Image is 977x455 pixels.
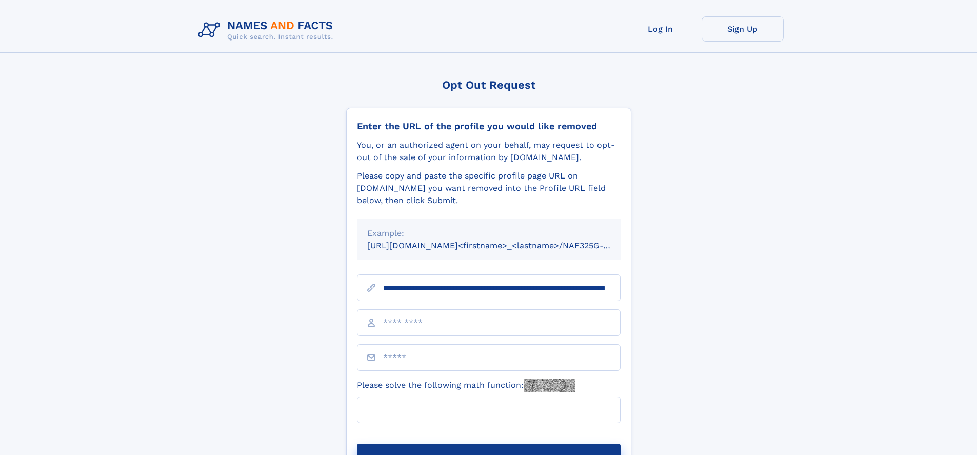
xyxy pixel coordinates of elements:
div: Enter the URL of the profile you would like removed [357,121,621,132]
div: Example: [367,227,610,240]
a: Sign Up [702,16,784,42]
div: Please copy and paste the specific profile page URL on [DOMAIN_NAME] you want removed into the Pr... [357,170,621,207]
div: Opt Out Request [346,78,631,91]
img: Logo Names and Facts [194,16,342,44]
div: You, or an authorized agent on your behalf, may request to opt-out of the sale of your informatio... [357,139,621,164]
label: Please solve the following math function: [357,379,575,392]
a: Log In [620,16,702,42]
small: [URL][DOMAIN_NAME]<firstname>_<lastname>/NAF325G-xxxxxxxx [367,241,640,250]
